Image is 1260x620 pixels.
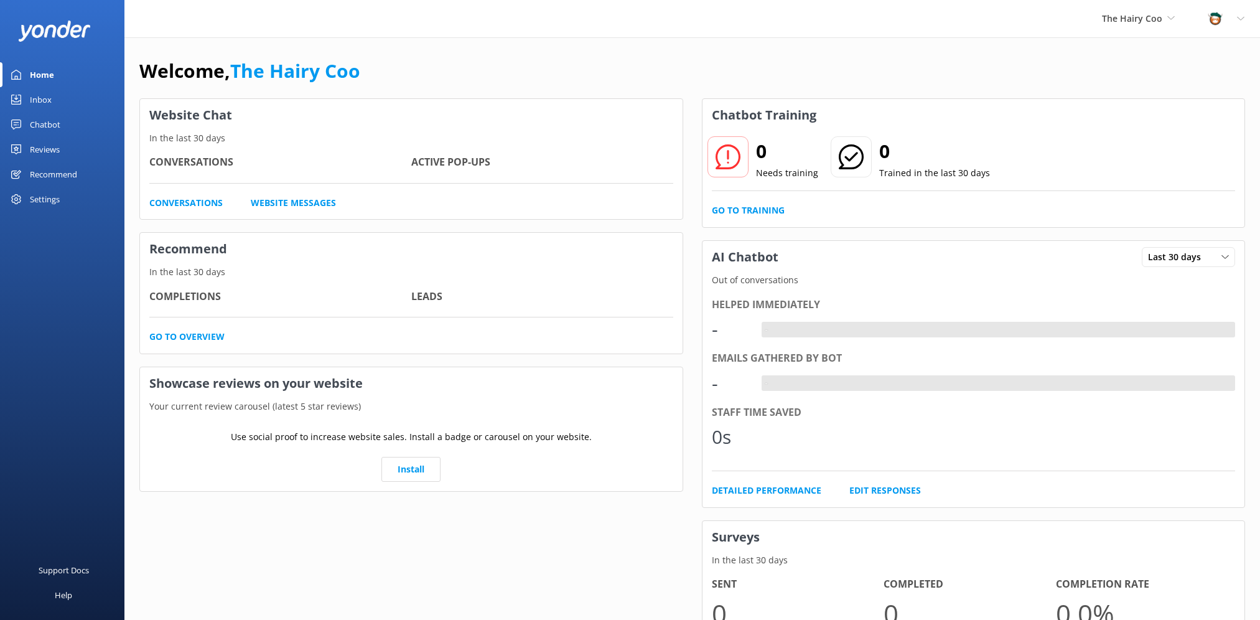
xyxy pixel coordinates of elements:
h4: Active Pop-ups [411,154,673,171]
h4: Leads [411,289,673,305]
div: Helped immediately [712,297,1236,313]
h2: 0 [879,136,990,166]
p: Trained in the last 30 days [879,166,990,180]
img: 457-1738239164.png [1206,9,1225,28]
h4: Sent [712,576,884,593]
img: yonder-white-logo.png [19,21,90,41]
p: In the last 30 days [140,265,683,279]
h3: Showcase reviews on your website [140,367,683,400]
div: 0s [712,422,749,452]
div: - [762,322,771,338]
p: In the last 30 days [140,131,683,145]
a: Go to Training [712,204,785,217]
p: In the last 30 days [702,553,1245,567]
div: Chatbot [30,112,60,137]
h3: AI Chatbot [702,241,788,273]
h1: Welcome, [139,56,360,86]
a: Install [381,457,441,482]
div: Settings [30,187,60,212]
div: - [712,314,749,344]
h4: Completion Rate [1056,576,1228,593]
h3: Recommend [140,233,683,265]
div: - [712,369,749,398]
div: Recommend [30,162,77,187]
p: Use social proof to increase website sales. Install a badge or carousel on your website. [231,430,592,444]
a: Conversations [149,196,223,210]
div: Help [55,583,72,608]
div: Home [30,62,54,87]
h4: Completed [884,576,1056,593]
a: Website Messages [251,196,336,210]
p: Your current review carousel (latest 5 star reviews) [140,400,683,413]
div: Emails gathered by bot [712,350,1236,367]
a: Edit Responses [849,484,921,497]
a: Go to overview [149,330,225,344]
h4: Completions [149,289,411,305]
a: Detailed Performance [712,484,821,497]
p: Needs training [756,166,818,180]
h3: Surveys [702,521,1245,553]
p: Out of conversations [702,273,1245,287]
a: The Hairy Coo [230,58,360,83]
span: The Hairy Coo [1102,12,1162,24]
h2: 0 [756,136,818,166]
div: Support Docs [39,558,89,583]
span: Last 30 days [1148,250,1208,264]
div: Reviews [30,137,60,162]
h4: Conversations [149,154,411,171]
div: Inbox [30,87,52,112]
div: - [762,375,771,392]
h3: Chatbot Training [702,99,826,131]
h3: Website Chat [140,99,683,131]
div: Staff time saved [712,405,1236,421]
